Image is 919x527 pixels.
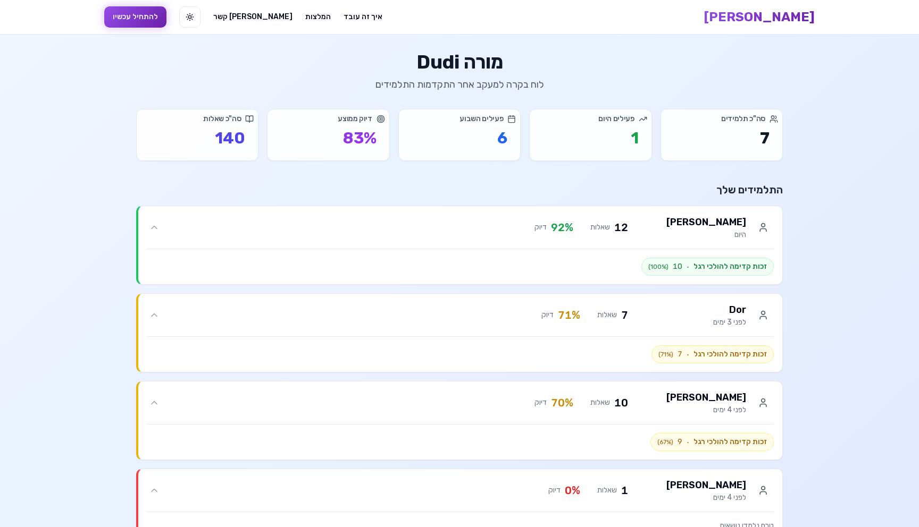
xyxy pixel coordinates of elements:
h3: Dor [713,302,746,317]
span: שאלות [597,310,617,320]
span: זכות קדימה להולכי רגל [694,349,767,360]
span: ( 71 %) [658,350,673,359]
span: 0 % [565,483,580,498]
h1: מורה Dudi [136,52,783,73]
span: פעילים השבוע [459,114,503,124]
span: סה"כ שאלות [203,114,241,124]
span: דיוק [541,310,554,320]
span: 10 [614,395,628,410]
span: 7 [678,349,682,360]
h2: התלמידים שלך [136,182,783,197]
p: 7 [674,129,770,148]
a: המלצות [305,12,331,22]
span: · [687,438,689,446]
h3: [PERSON_NAME] [666,215,746,229]
span: 7 [621,308,628,322]
span: ( 67 %) [657,438,673,446]
p: 140 [149,129,245,148]
span: דיוק [534,397,547,408]
p: 1 [542,129,638,148]
span: שאלות [590,397,610,408]
h3: [PERSON_NAME] [666,478,746,492]
p: לפני 4 ימים [666,405,746,415]
p: היום [666,229,746,240]
p: לפני 4 ימים [666,492,746,503]
span: שאלות [590,222,610,233]
button: להתחיל עכשיו [104,6,166,28]
span: 12 [614,220,628,235]
span: 92 % [551,220,573,235]
p: לפני 3 ימים [713,317,746,328]
span: 1 [621,483,628,498]
p: לוח בקרה למעקב אחר התקדמות התלמידים [136,77,783,92]
span: סה"כ תלמידים [721,114,765,124]
span: פעילים היום [598,114,634,124]
span: זכות קדימה להולכי רגל [694,261,767,272]
a: [PERSON_NAME] [704,8,815,25]
span: 71 % [558,308,580,322]
a: [PERSON_NAME] קשר [213,12,293,22]
span: דיוק [534,222,547,233]
p: 83 % [280,129,376,148]
span: 10 [673,261,682,272]
a: איך זה עובד [344,12,382,22]
span: זכות קדימה להולכי רגל [694,437,767,447]
span: · [687,350,689,359]
p: 6 [412,129,507,148]
h3: [PERSON_NAME] [666,390,746,405]
span: 70 % [551,395,573,410]
span: 9 [678,437,682,447]
span: · [687,262,689,271]
span: שאלות [597,485,617,496]
span: ( 100 %) [648,262,669,271]
span: דיוק ממוצע [338,114,372,124]
span: דיוק [548,485,561,496]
